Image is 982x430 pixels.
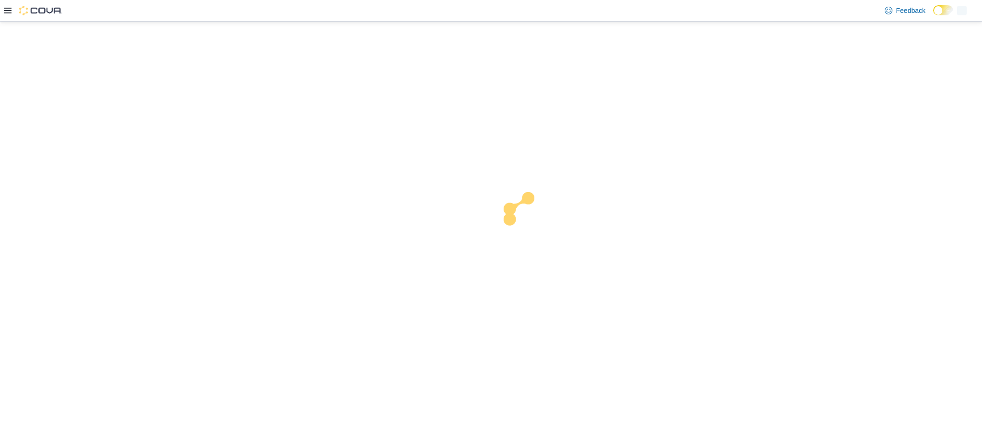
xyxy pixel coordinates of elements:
[896,6,925,15] span: Feedback
[491,185,563,257] img: cova-loader
[933,5,953,15] input: Dark Mode
[19,6,62,15] img: Cova
[881,1,929,20] a: Feedback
